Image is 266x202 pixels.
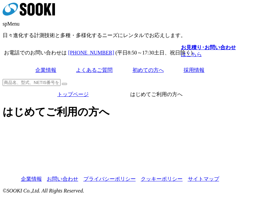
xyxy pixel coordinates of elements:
[3,32,263,39] p: 日々進化する計測技術と多種・多様化するニーズにレンタルでお応えします。
[141,176,183,182] a: クッキーポリシー
[35,67,56,73] a: 企業情報
[188,176,219,182] a: サイトマップ
[181,45,236,57] span: はこちら
[4,50,67,55] span: お電話でのお問い合わせは
[57,91,89,97] a: トップページ
[21,176,42,182] a: 企業情報
[3,188,263,194] address: ©SOOKI Co.,Ltd. All Rights Reserved.
[181,45,236,57] a: お見積り･お問い合わせはこちら
[3,105,263,119] h1: はじめてご利用の方へ
[47,176,78,182] a: お問い合わせ
[3,21,20,27] span: spMenu
[133,67,164,73] a: 初めての方へ
[83,176,136,182] a: プライバシーポリシー
[115,50,193,55] span: (平日 ～ 土日、祝日除く)
[3,79,61,86] input: 商品名、型式、NETIS番号を入力してください
[130,91,183,98] li: はじめてご利用の方へ
[128,50,137,55] span: 8:50
[184,67,204,73] a: 採用情報
[142,50,154,55] span: 17:30
[68,50,114,55] a: [PHONE_NUMBER]
[181,45,236,50] strong: お見積り･お問い合わせ
[76,67,113,73] a: よくあるご質問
